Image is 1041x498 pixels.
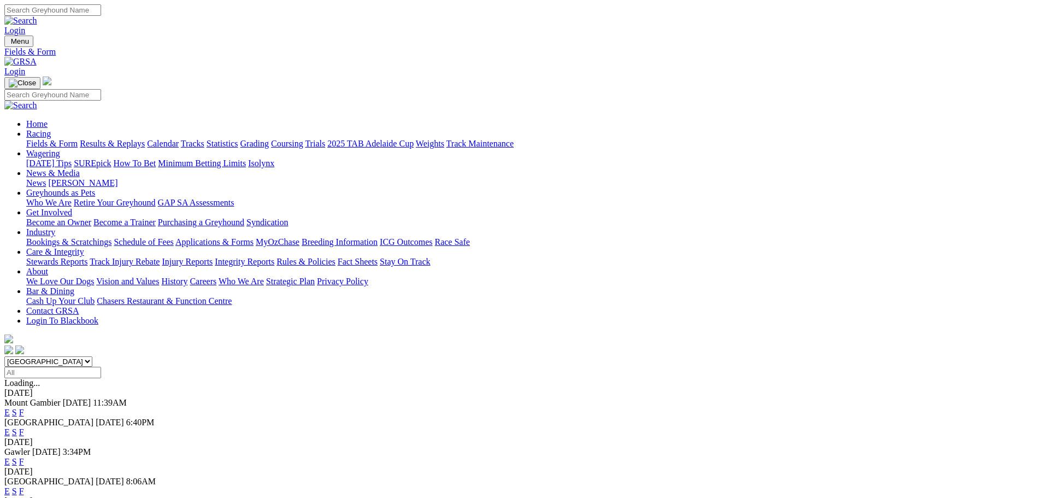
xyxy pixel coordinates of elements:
[4,77,40,89] button: Toggle navigation
[96,277,159,286] a: Vision and Values
[256,237,299,247] a: MyOzChase
[215,257,274,266] a: Integrity Reports
[93,398,127,407] span: 11:39AM
[43,77,51,85] img: logo-grsa-white.png
[96,418,124,427] span: [DATE]
[4,57,37,67] img: GRSA
[266,277,315,286] a: Strategic Plan
[190,277,216,286] a: Careers
[338,257,378,266] a: Fact Sheets
[12,487,17,496] a: S
[4,437,1037,447] div: [DATE]
[19,427,24,437] a: F
[4,4,101,16] input: Search
[26,247,84,256] a: Care & Integrity
[240,139,269,148] a: Grading
[4,487,10,496] a: E
[158,159,246,168] a: Minimum Betting Limits
[26,296,95,306] a: Cash Up Your Club
[4,408,10,417] a: E
[74,198,156,207] a: Retire Your Greyhound
[246,218,288,227] a: Syndication
[4,398,61,407] span: Mount Gambier
[4,47,1037,57] a: Fields & Form
[63,398,91,407] span: [DATE]
[434,237,469,247] a: Race Safe
[26,267,48,276] a: About
[26,257,1037,267] div: Care & Integrity
[26,227,55,237] a: Industry
[9,79,36,87] img: Close
[26,198,72,207] a: Who We Are
[302,237,378,247] a: Breeding Information
[158,198,234,207] a: GAP SA Assessments
[26,119,48,128] a: Home
[48,178,117,188] a: [PERSON_NAME]
[26,237,1037,247] div: Industry
[74,159,111,168] a: SUREpick
[26,316,98,325] a: Login To Blackbook
[26,296,1037,306] div: Bar & Dining
[4,477,93,486] span: [GEOGRAPHIC_DATA]
[4,89,101,101] input: Search
[26,277,94,286] a: We Love Our Dogs
[161,277,187,286] a: History
[380,257,430,266] a: Stay On Track
[12,457,17,466] a: S
[4,101,37,110] img: Search
[19,408,24,417] a: F
[26,139,1037,149] div: Racing
[4,427,10,437] a: E
[26,168,80,178] a: News & Media
[4,67,25,76] a: Login
[248,159,274,168] a: Isolynx
[317,277,368,286] a: Privacy Policy
[162,257,213,266] a: Injury Reports
[271,139,303,148] a: Coursing
[26,178,46,188] a: News
[219,277,264,286] a: Who We Are
[147,139,179,148] a: Calendar
[4,447,30,456] span: Gawler
[4,345,13,354] img: facebook.svg
[26,178,1037,188] div: News & Media
[26,208,72,217] a: Get Involved
[26,149,60,158] a: Wagering
[96,477,124,486] span: [DATE]
[4,335,13,343] img: logo-grsa-white.png
[93,218,156,227] a: Become a Trainer
[19,457,24,466] a: F
[4,367,101,378] input: Select date
[114,237,173,247] a: Schedule of Fees
[4,378,40,388] span: Loading...
[26,286,74,296] a: Bar & Dining
[26,139,78,148] a: Fields & Form
[90,257,160,266] a: Track Injury Rebate
[126,477,156,486] span: 8:06AM
[15,345,24,354] img: twitter.svg
[4,388,1037,398] div: [DATE]
[416,139,444,148] a: Weights
[26,277,1037,286] div: About
[26,198,1037,208] div: Greyhounds as Pets
[158,218,244,227] a: Purchasing a Greyhound
[4,467,1037,477] div: [DATE]
[63,447,91,456] span: 3:34PM
[26,257,87,266] a: Stewards Reports
[11,37,29,45] span: Menu
[380,237,432,247] a: ICG Outcomes
[26,218,91,227] a: Become an Owner
[4,418,93,427] span: [GEOGRAPHIC_DATA]
[26,218,1037,227] div: Get Involved
[327,139,414,148] a: 2025 TAB Adelaide Cup
[446,139,514,148] a: Track Maintenance
[4,457,10,466] a: E
[4,36,33,47] button: Toggle navigation
[26,159,72,168] a: [DATE] Tips
[19,487,24,496] a: F
[4,26,25,35] a: Login
[4,16,37,26] img: Search
[26,159,1037,168] div: Wagering
[277,257,336,266] a: Rules & Policies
